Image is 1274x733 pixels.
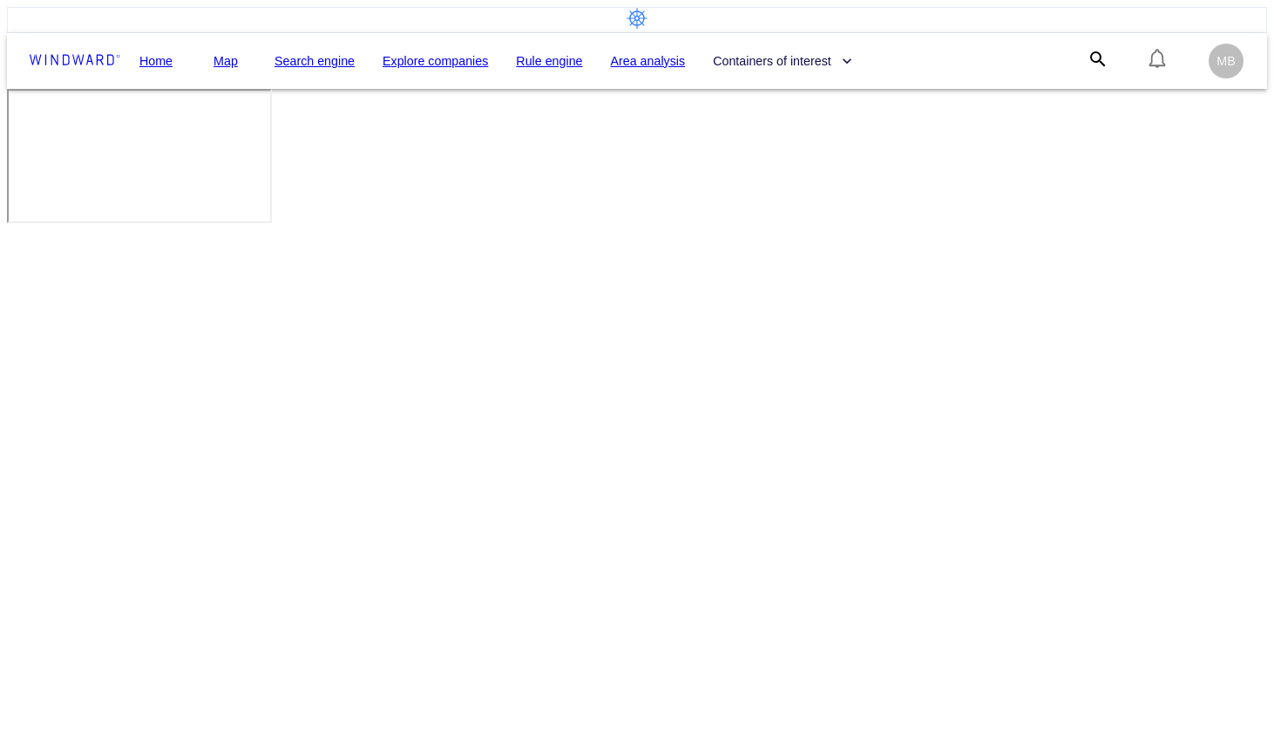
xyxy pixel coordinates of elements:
button: Home [128,45,184,78]
a: Explore companies [383,51,488,72]
button: Search engine [268,45,362,78]
a: Map [213,51,238,72]
iframe: Chat [1200,655,1261,720]
span: Containers of interest [713,51,852,72]
button: Containers of interest [706,45,859,78]
a: Rule engine [516,51,582,72]
a: Search engine [274,51,355,72]
button: Explore companies [376,45,495,78]
button: MB [1206,41,1246,81]
button: Map [198,45,254,78]
div: Notification center [1147,48,1168,74]
button: Area analysis [604,45,693,78]
a: Area analysis [611,51,686,72]
button: Rule engine [509,45,589,78]
a: Home [139,51,173,72]
span: MB [1216,54,1235,68]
